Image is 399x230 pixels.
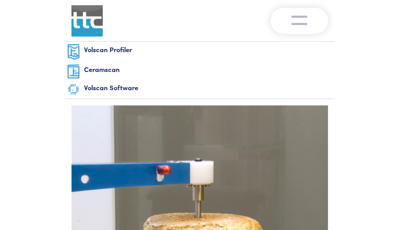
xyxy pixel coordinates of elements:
img: menu-v1.0.png [292,13,307,26]
a: Volscan Profiler [65,42,334,62]
img: ttc_logo_1x1_v1.0.png [71,5,103,37]
h6: Volscan Software [84,83,332,92]
img: ceramscan-nav.png [67,64,80,79]
h6: Ceramscan [84,65,332,74]
button: Toggle navigation [271,8,328,34]
img: volscan-nav.png [67,44,80,60]
h6: Volscan Profiler [84,45,332,54]
img: software-graphic.png [67,83,80,96]
a: Volscan Software [65,81,334,99]
a: Ceramscan [65,62,334,81]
